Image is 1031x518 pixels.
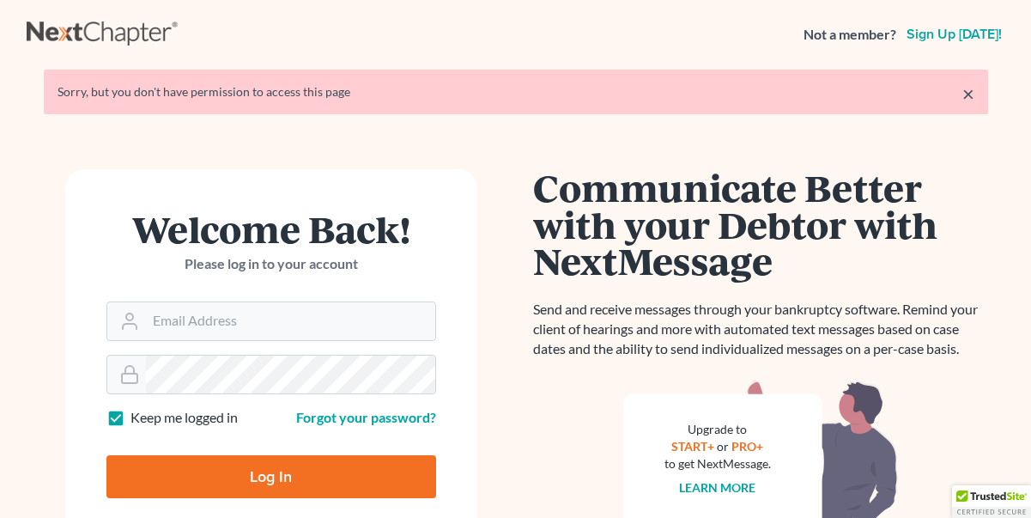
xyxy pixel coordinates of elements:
[664,455,771,472] div: to get NextMessage.
[130,408,238,428] label: Keep me logged in
[952,485,1031,518] div: TrustedSite Certified
[533,169,988,279] h1: Communicate Better with your Debtor with NextMessage
[106,455,436,498] input: Log In
[664,421,771,438] div: Upgrade to
[106,254,436,274] p: Please log in to your account
[804,25,896,45] strong: Not a member?
[731,439,763,454] a: PRO+
[146,302,435,340] input: Email Address
[58,83,974,101] div: Sorry, but you don't have permission to access this page
[903,27,1005,41] a: Sign up [DATE]!
[106,210,436,247] h1: Welcome Back!
[679,480,755,495] a: Learn more
[533,300,988,359] p: Send and receive messages through your bankruptcy software. Remind your client of hearings and mo...
[962,83,974,104] a: ×
[717,439,729,454] span: or
[671,439,714,454] a: START+
[296,409,436,425] a: Forgot your password?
